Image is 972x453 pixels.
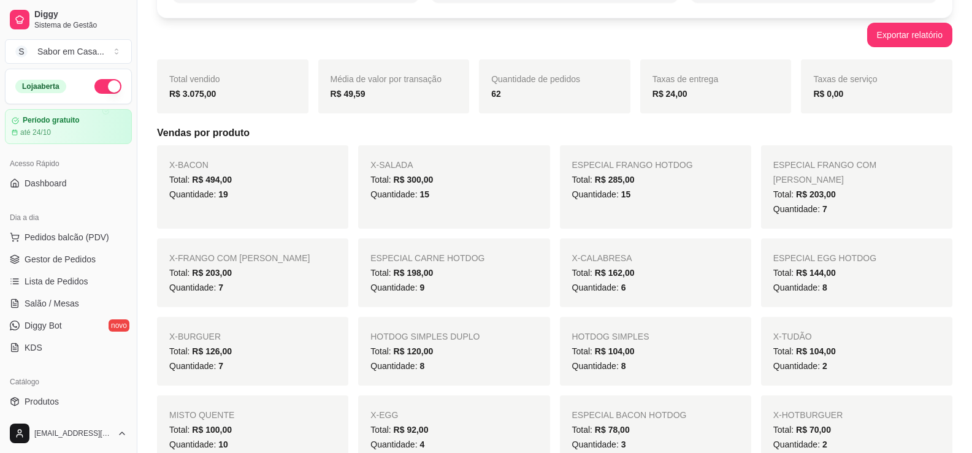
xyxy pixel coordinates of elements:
span: Diggy [34,9,127,20]
span: Sistema de Gestão [34,20,127,30]
span: S [15,45,28,58]
span: 4 [419,440,424,449]
span: Total: [370,425,428,435]
span: R$ 70,00 [796,425,831,435]
span: Total: [169,268,232,278]
span: KDS [25,341,42,354]
a: Produtos [5,392,132,411]
span: Total: [169,346,232,356]
strong: R$ 24,00 [652,89,687,99]
span: ESPECIAL BACON HOTDOG [572,410,687,420]
span: ESPECIAL EGG HOTDOG [773,253,876,263]
article: até 24/10 [20,128,51,137]
span: HOTDOG SIMPLES DUPLO [370,332,480,341]
button: Alterar Status [94,79,121,94]
span: R$ 92,00 [394,425,429,435]
span: X-BACON [169,160,209,170]
a: Diggy Botnovo [5,316,132,335]
span: R$ 126,00 [192,346,232,356]
span: ESPECIAL CARNE HOTDOG [370,253,484,263]
span: X-CALABRESA [572,253,632,263]
span: Total: [572,175,635,185]
span: 6 [621,283,626,292]
span: R$ 100,00 [192,425,232,435]
span: 8 [419,361,424,371]
span: Quantidade: [572,440,626,449]
span: Total vendido [169,74,220,84]
a: Salão / Mesas [5,294,132,313]
span: 10 [218,440,228,449]
span: R$ 300,00 [394,175,434,185]
span: R$ 203,00 [796,189,836,199]
span: 9 [419,283,424,292]
span: 15 [419,189,429,199]
span: Quantidade: [773,204,827,214]
button: [EMAIL_ADDRESS][DOMAIN_NAME] [5,419,132,448]
span: MISTO QUENTE [169,410,234,420]
strong: R$ 3.075,00 [169,89,216,99]
span: ESPECIAL FRANGO HOTDOG [572,160,693,170]
span: Quantidade: [370,361,424,371]
span: Média de valor por transação [331,74,442,84]
a: Período gratuitoaté 24/10 [5,109,132,144]
span: Total: [370,175,433,185]
span: Taxas de serviço [813,74,877,84]
span: Total: [370,346,433,356]
span: R$ 120,00 [394,346,434,356]
a: DiggySistema de Gestão [5,5,132,34]
span: Quantidade: [169,361,223,371]
span: R$ 285,00 [595,175,635,185]
span: ESPECIAL FRANGO COM [PERSON_NAME] [773,160,876,185]
span: R$ 162,00 [595,268,635,278]
span: R$ 144,00 [796,268,836,278]
span: Total: [370,268,433,278]
span: Dashboard [25,177,67,189]
span: 7 [218,283,223,292]
a: Lista de Pedidos [5,272,132,291]
div: Dia a dia [5,208,132,227]
span: Total: [773,425,831,435]
span: Total: [169,425,232,435]
span: 2 [822,440,827,449]
span: X-EGG [370,410,398,420]
a: Gestor de Pedidos [5,249,132,269]
span: 7 [822,204,827,214]
span: Quantidade: [370,283,424,292]
span: Quantidade: [169,189,228,199]
span: Total: [773,268,836,278]
span: Total: [572,346,635,356]
span: X-TUDÃO [773,332,812,341]
span: Quantidade: [572,361,626,371]
span: HOTDOG SIMPLES [572,332,649,341]
span: R$ 104,00 [796,346,836,356]
span: Quantidade: [773,361,827,371]
strong: R$ 0,00 [813,89,843,99]
div: Catálogo [5,372,132,392]
span: 8 [822,283,827,292]
div: Sabor em Casa ... [37,45,104,58]
span: X-HOTBURGUER [773,410,843,420]
span: Quantidade: [773,440,827,449]
h5: Vendas por produto [157,126,952,140]
span: Quantidade: [169,440,228,449]
span: Lista de Pedidos [25,275,88,287]
span: X-SALADA [370,160,413,170]
span: [EMAIL_ADDRESS][DOMAIN_NAME] [34,428,112,438]
span: R$ 78,00 [595,425,630,435]
span: Total: [169,175,232,185]
span: 19 [218,189,228,199]
span: Salão / Mesas [25,297,79,310]
strong: R$ 49,59 [331,89,365,99]
span: Quantidade: [370,440,424,449]
a: KDS [5,338,132,357]
span: Quantidade: [370,189,429,199]
span: Produtos [25,395,59,408]
span: 8 [621,361,626,371]
span: Pedidos balcão (PDV) [25,231,109,243]
span: Diggy Bot [25,319,62,332]
div: Loja aberta [15,80,66,93]
span: R$ 104,00 [595,346,635,356]
div: Acesso Rápido [5,154,132,173]
span: 2 [822,361,827,371]
span: Quantidade: [572,189,631,199]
